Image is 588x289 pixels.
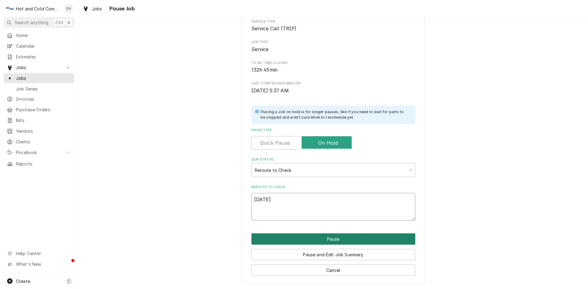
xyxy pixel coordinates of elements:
span: Last Started/Resumed On [251,81,415,86]
div: Button Group Row [251,233,415,245]
label: Sub-Status [251,157,415,162]
span: Last Started/Resumed On [251,87,415,94]
a: Invoices [4,94,74,104]
span: Jobs [16,75,71,81]
div: Hot and Cold Commercial Kitchens, Inc. [16,6,61,12]
span: Job Type [251,40,415,45]
span: Job Type [251,46,415,53]
div: Reroute to Check [251,185,415,220]
span: Jobs [92,6,102,12]
div: Total Time Logged [251,61,415,74]
span: Create [16,279,30,284]
div: Button Group Row [251,245,415,260]
span: K [68,19,70,26]
span: Bills [16,117,71,124]
a: Go to Help Center [4,248,74,258]
div: Placing a Job on hold is for longer pauses, like if you need to wait for parts to be shipped and ... [261,109,409,120]
a: Home [4,30,74,40]
span: Purchase Orders [16,106,71,113]
a: Jobs [4,73,74,83]
textarea: [DATE] [251,193,415,220]
span: Service Type [251,25,415,32]
span: Ctrl [55,19,63,26]
span: C [67,278,70,284]
span: Reports [16,161,71,167]
a: Go to What's New [4,259,74,269]
div: Job Type [251,40,415,53]
div: H [6,4,14,13]
label: Pause Type [251,128,415,133]
a: Purchase Orders [4,105,74,115]
span: Service Type [251,19,415,24]
a: Clients [4,137,74,147]
a: Go to Pricebook [4,147,74,157]
span: Job Series [16,86,71,92]
span: Service Call (TRIP) [251,26,297,31]
div: Service Type [251,19,415,32]
label: Reroute to Check [251,185,415,190]
a: Jobs [80,4,105,14]
span: Pause Job [107,5,135,13]
span: Estimates [16,54,71,60]
div: Sub-Status [251,157,415,177]
a: Vendors [4,126,74,136]
div: Daryl Harris's Avatar [64,4,73,13]
span: Search anything [15,19,48,26]
a: Job Series [4,84,74,94]
span: Pricebook [16,149,62,156]
span: Total Time Logged [251,61,415,65]
button: Pause [251,233,415,245]
div: Button Group [251,233,415,276]
span: Vendors [16,128,71,134]
div: Last Started/Resumed On [251,81,415,94]
span: Clients [16,139,71,145]
span: 132h 45min [251,67,278,73]
div: Button Group Row [251,260,415,276]
span: Calendar [16,43,71,49]
a: Bills [4,115,74,125]
button: Search anythingCtrlK [4,17,74,28]
a: Calendar [4,41,74,51]
span: Invoices [16,96,71,102]
div: Pause Type [251,128,415,150]
button: Pause and Edit Job Summary [251,249,415,260]
a: Reports [4,159,74,169]
button: Cancel [251,265,415,276]
span: Jobs [16,64,62,71]
span: Total Time Logged [251,66,415,74]
a: Go to Jobs [4,62,74,72]
span: Service [251,46,269,52]
span: What's New [16,261,71,267]
div: Hot and Cold Commercial Kitchens, Inc.'s Avatar [6,4,14,13]
div: DH [64,4,73,13]
span: [DATE] 5:37 AM [251,88,289,94]
span: Home [16,32,71,39]
span: Help Center [16,250,71,257]
a: Estimates [4,52,74,62]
